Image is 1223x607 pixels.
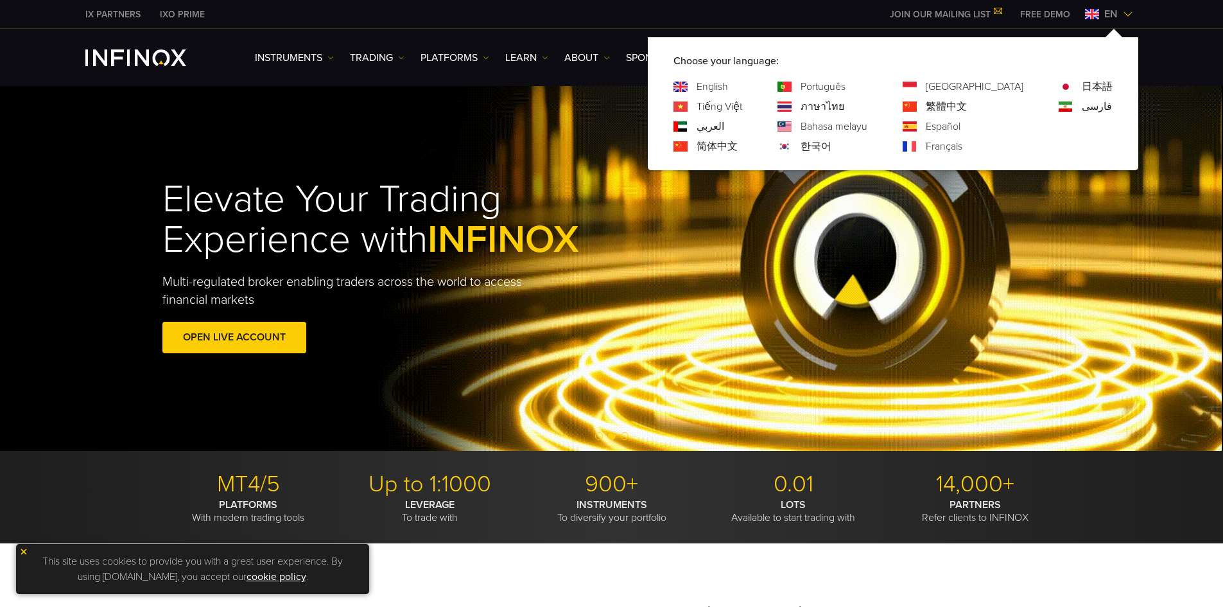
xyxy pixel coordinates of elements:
[344,498,516,524] p: To trade with
[19,547,28,556] img: yellow close icon
[621,432,629,440] span: Go to slide 3
[421,50,489,66] a: PLATFORMS
[626,50,699,66] a: SPONSORSHIPS
[1082,79,1113,94] a: Language
[150,8,214,21] a: INFINOX
[162,498,334,524] p: With modern trading tools
[526,470,698,498] p: 900+
[595,432,603,440] span: Go to slide 1
[801,79,846,94] a: Language
[526,498,698,524] p: To diversify your portfolio
[577,498,647,511] strong: INSTRUMENTS
[564,50,610,66] a: ABOUT
[162,470,334,498] p: MT4/5
[926,119,960,134] a: Language
[85,49,216,66] a: INFINOX Logo
[1010,8,1080,21] a: INFINOX MENU
[255,50,334,66] a: Instruments
[801,139,831,154] a: Language
[801,99,844,114] a: Language
[428,216,579,263] span: INFINOX
[950,498,1001,511] strong: PARTNERS
[673,53,1113,69] p: Choose your language:
[405,498,455,511] strong: LEVERAGE
[697,139,738,154] a: Language
[608,432,616,440] span: Go to slide 2
[926,79,1023,94] a: Language
[697,119,724,134] a: Language
[889,470,1061,498] p: 14,000+
[350,50,404,66] a: TRADING
[1099,6,1123,22] span: en
[697,79,728,94] a: Language
[162,179,639,260] h1: Elevate Your Trading Experience with
[697,99,742,114] a: Language
[219,498,277,511] strong: PLATFORMS
[707,470,880,498] p: 0.01
[344,470,516,498] p: Up to 1:1000
[162,273,544,309] p: Multi-regulated broker enabling traders across the world to access financial markets
[1082,99,1112,114] a: Language
[707,498,880,524] p: Available to start trading with
[247,570,306,583] a: cookie policy
[505,50,548,66] a: Learn
[162,322,306,353] a: OPEN LIVE ACCOUNT
[781,498,806,511] strong: LOTS
[76,8,150,21] a: INFINOX
[889,498,1061,524] p: Refer clients to INFINOX
[926,99,967,114] a: Language
[926,139,962,154] a: Language
[22,550,363,588] p: This site uses cookies to provide you with a great user experience. By using [DOMAIN_NAME], you a...
[880,9,1010,20] a: JOIN OUR MAILING LIST
[801,119,867,134] a: Language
